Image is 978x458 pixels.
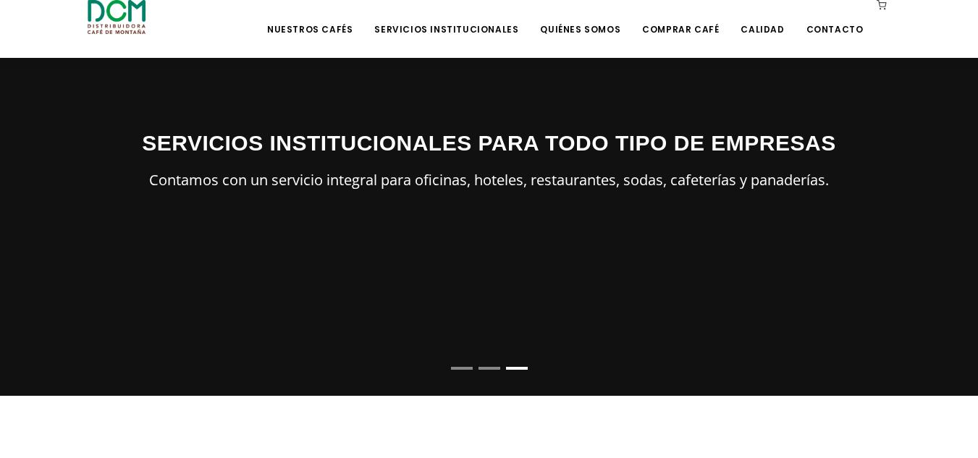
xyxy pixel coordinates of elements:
p: Contamos con un servicio integral para oficinas, hoteles, restaurantes, sodas, cafeterías y panad... [88,168,891,192]
a: Comprar Café [633,1,728,35]
a: Servicios Institucionales [366,1,527,35]
li: Page dot 3 [506,367,528,370]
li: Page dot 2 [479,367,500,370]
li: Page dot 1 [451,367,473,370]
a: Calidad [732,1,793,35]
h3: SERVICIOS INSTITUCIONALES PARA TODO TIPO DE EMPRESAS [88,127,891,159]
a: Quiénes Somos [531,1,629,35]
a: Contacto [798,1,872,35]
a: Nuestros Cafés [258,1,361,35]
